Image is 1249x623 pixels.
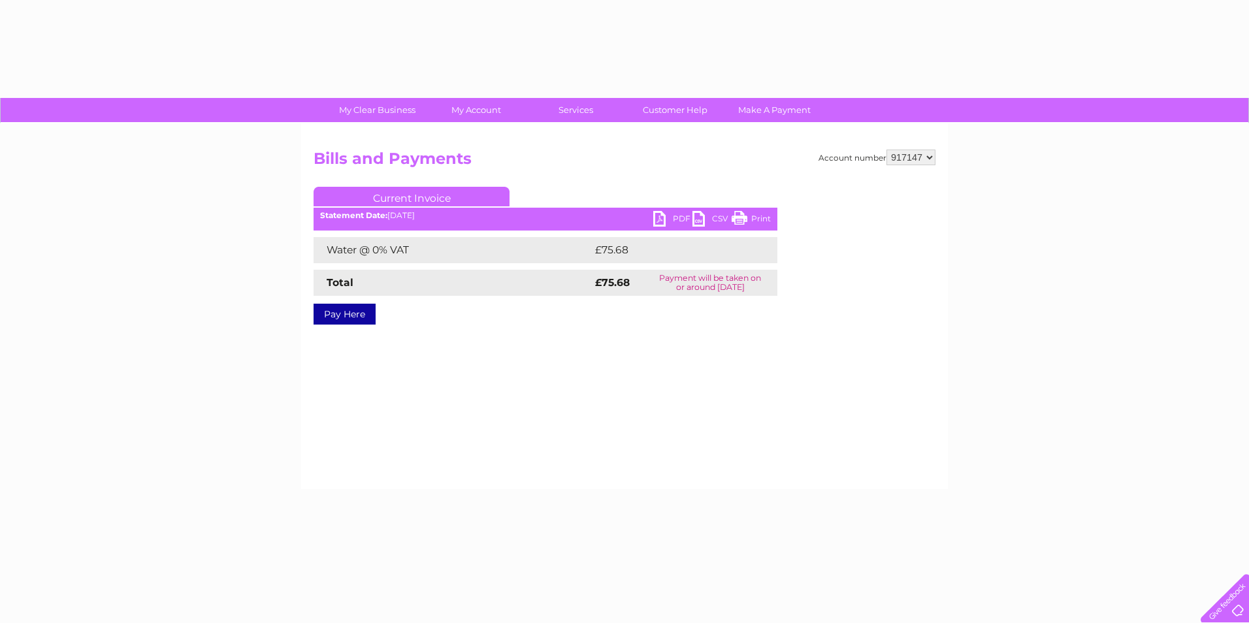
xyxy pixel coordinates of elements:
[692,211,732,230] a: CSV
[320,210,387,220] b: Statement Date:
[621,98,729,122] a: Customer Help
[522,98,630,122] a: Services
[314,237,592,263] td: Water @ 0% VAT
[423,98,530,122] a: My Account
[732,211,771,230] a: Print
[314,187,510,206] a: Current Invoice
[314,211,777,220] div: [DATE]
[314,304,376,325] a: Pay Here
[653,211,692,230] a: PDF
[323,98,431,122] a: My Clear Business
[643,270,777,296] td: Payment will be taken on or around [DATE]
[327,276,353,289] strong: Total
[721,98,828,122] a: Make A Payment
[314,150,935,174] h2: Bills and Payments
[592,237,751,263] td: £75.68
[819,150,935,165] div: Account number
[595,276,630,289] strong: £75.68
